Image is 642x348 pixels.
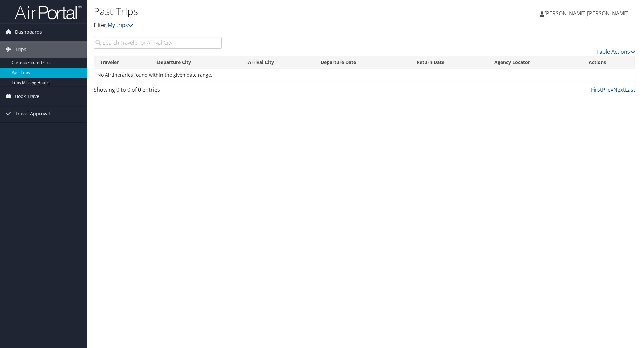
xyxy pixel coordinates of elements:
a: My trips [108,21,133,29]
a: [PERSON_NAME] [PERSON_NAME] [540,3,635,23]
span: [PERSON_NAME] [PERSON_NAME] [544,10,629,17]
th: Return Date: activate to sort column ascending [411,56,488,69]
span: Dashboards [15,24,42,41]
span: Book Travel [15,88,41,105]
th: Arrival City: activate to sort column ascending [242,56,315,69]
th: Actions [582,56,635,69]
a: Prev [602,86,613,93]
th: Departure City: activate to sort column ascending [151,56,242,69]
h1: Past Trips [94,4,455,18]
th: Departure Date: activate to sort column ascending [315,56,411,69]
th: Agency Locator: activate to sort column ascending [488,56,582,69]
a: Table Actions [596,48,635,55]
span: Travel Approval [15,105,50,122]
p: Filter: [94,21,455,30]
img: airportal-logo.png [15,4,82,20]
div: Showing 0 to 0 of 0 entries [94,86,222,97]
a: Next [613,86,625,93]
td: No Airtineraries found within the given date range. [94,69,635,81]
a: Last [625,86,635,93]
span: Trips [15,41,26,58]
th: Traveler: activate to sort column ascending [94,56,151,69]
input: Search Traveler or Arrival City [94,37,222,49]
a: First [591,86,602,93]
